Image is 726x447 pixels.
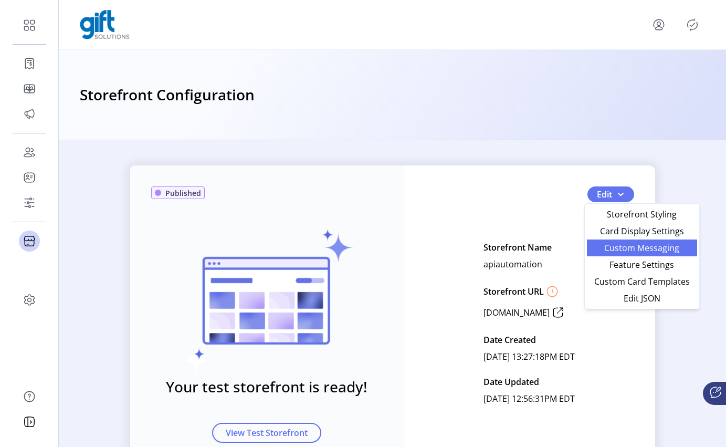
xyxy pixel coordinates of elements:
span: Published [165,188,201,199]
p: Storefront URL [483,285,544,298]
img: logo [80,10,130,39]
li: Storefront Styling [587,206,697,223]
button: Publisher Panel [684,16,701,33]
h3: Storefront Configuration [80,84,255,107]
li: Feature Settings [587,256,697,273]
h3: Your test storefront is ready! [166,376,367,398]
button: View Test Storefront [212,423,321,443]
p: [DATE] 13:27:18PM EDT [483,348,575,365]
li: Custom Card Templates [587,273,697,290]
span: Card Display Settings [593,227,691,235]
p: Storefront Name [483,239,552,256]
p: Date Created [483,331,536,348]
p: apiautomation [483,256,542,273]
span: Custom Card Templates [593,277,691,286]
span: Feature Settings [593,261,691,269]
span: View Test Storefront [226,427,308,439]
span: Edit [597,188,612,201]
span: Custom Messaging [593,244,691,252]
p: Date Updated [483,373,539,390]
li: Card Display Settings [587,223,697,240]
span: Storefront Styling [593,210,691,219]
button: menu [638,12,684,37]
li: Edit JSON [587,290,697,307]
span: Edit JSON [593,294,691,303]
p: [DOMAIN_NAME] [483,306,550,319]
p: [DATE] 12:56:31PM EDT [483,390,575,407]
button: Edit [587,186,634,202]
li: Custom Messaging [587,240,697,256]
